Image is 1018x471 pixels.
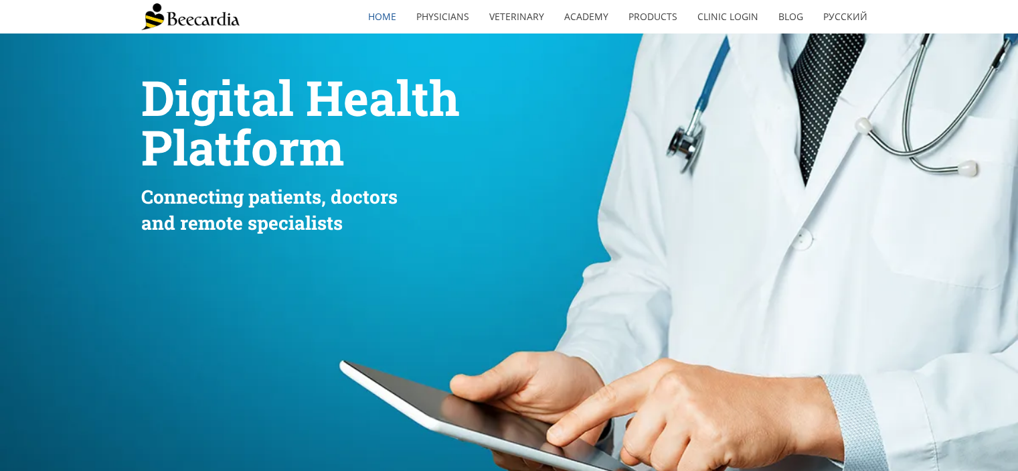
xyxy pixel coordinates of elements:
[141,3,240,30] img: Beecardia
[618,1,687,32] a: Products
[141,66,460,129] span: Digital Health
[813,1,877,32] a: Русский
[141,184,398,209] span: Connecting patients, doctors
[687,1,768,32] a: Clinic Login
[358,1,406,32] a: home
[406,1,479,32] a: Physicians
[141,115,344,179] span: Platform
[768,1,813,32] a: Blog
[554,1,618,32] a: Academy
[479,1,554,32] a: Veterinary
[141,210,343,235] span: and remote specialists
